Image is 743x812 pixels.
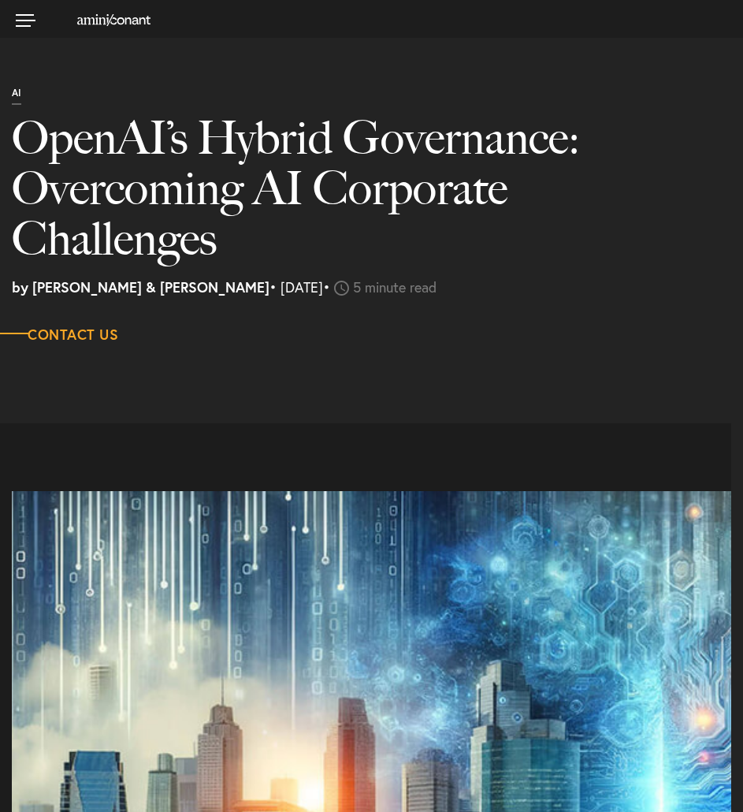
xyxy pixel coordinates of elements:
p: AI [12,88,21,106]
a: Home [77,13,151,25]
img: icon-time-light.svg [334,281,349,296]
img: Amini & Conant [77,14,151,26]
p: • [DATE] [12,280,731,296]
span: 5 minute read [353,277,437,296]
h1: OpenAI’s Hybrid Governance: Overcoming AI Corporate Challenges [12,113,695,280]
span: • [323,277,330,296]
strong: by [PERSON_NAME] & [PERSON_NAME] [12,277,269,296]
